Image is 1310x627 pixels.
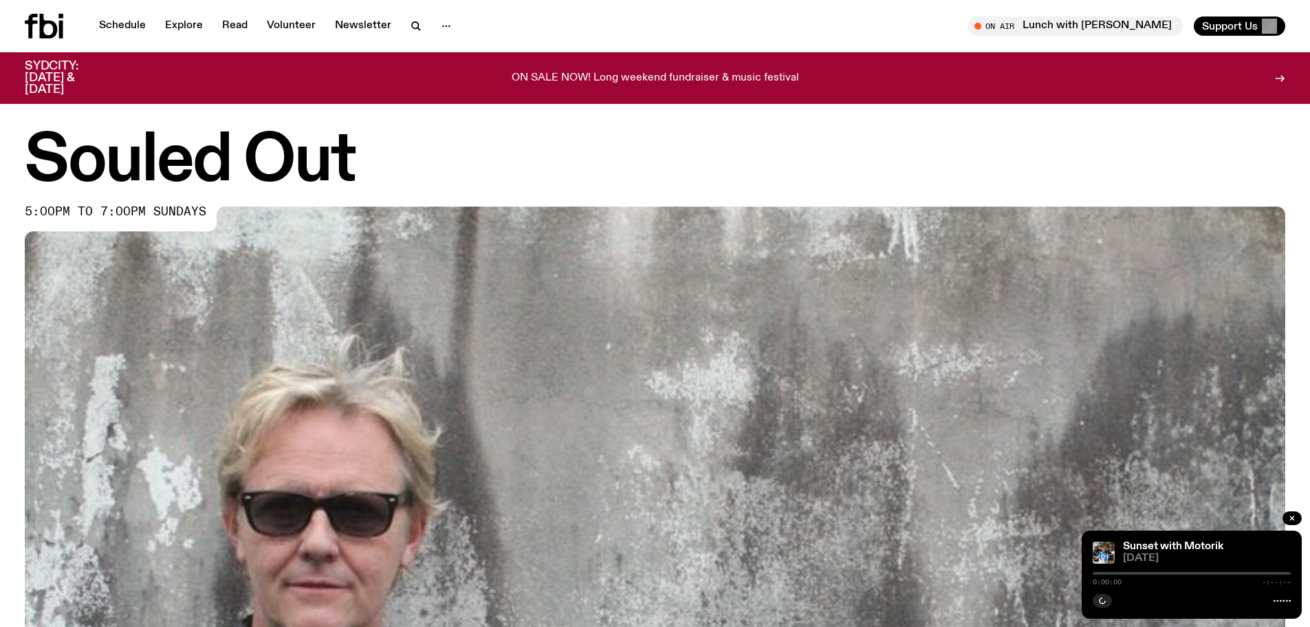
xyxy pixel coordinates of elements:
[214,17,256,36] a: Read
[1093,579,1122,586] span: 0:00:00
[91,17,154,36] a: Schedule
[157,17,211,36] a: Explore
[25,206,206,217] span: 5:00pm to 7:00pm sundays
[1093,542,1115,564] img: Andrew, Reenie, and Pat stand in a row, smiling at the camera, in dappled light with a vine leafe...
[1194,17,1285,36] button: Support Us
[1123,541,1223,552] a: Sunset with Motorik
[1202,20,1258,32] span: Support Us
[512,72,799,85] p: ON SALE NOW! Long weekend fundraiser & music festival
[1262,579,1291,586] span: -:--:--
[259,17,324,36] a: Volunteer
[25,131,1285,193] h1: Souled Out
[968,17,1183,36] button: On AirLunch with [PERSON_NAME]
[25,61,113,96] h3: SYDCITY: [DATE] & [DATE]
[327,17,400,36] a: Newsletter
[1123,553,1291,564] span: [DATE]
